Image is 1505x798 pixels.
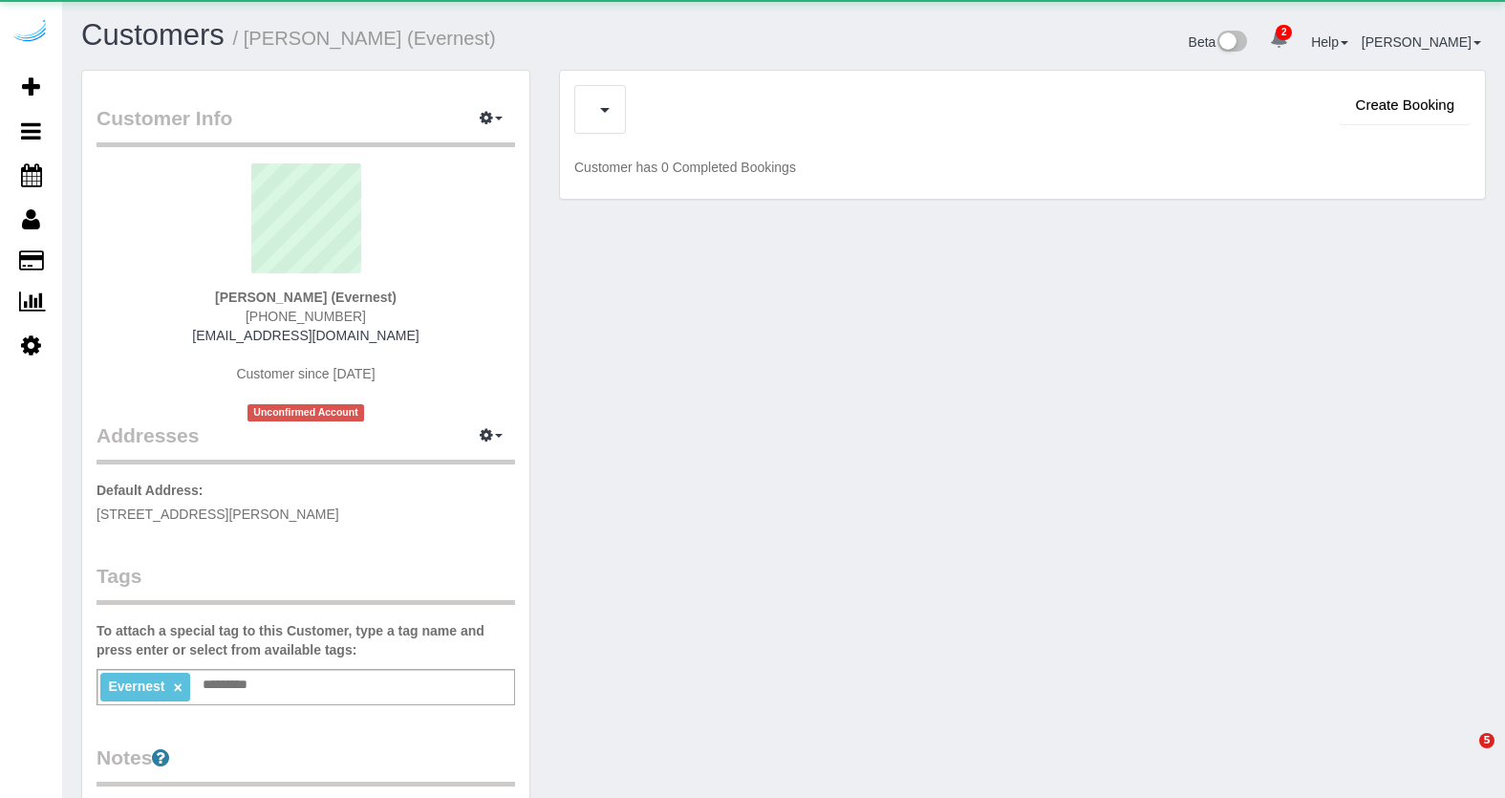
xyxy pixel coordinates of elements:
[81,18,225,52] a: Customers
[1362,34,1481,50] a: [PERSON_NAME]
[97,507,339,522] span: [STREET_ADDRESS][PERSON_NAME]
[1215,31,1247,55] img: New interface
[1311,34,1348,50] a: Help
[173,679,182,696] a: ×
[1340,85,1471,125] button: Create Booking
[192,328,419,343] a: [EMAIL_ADDRESS][DOMAIN_NAME]
[247,404,364,421] span: Unconfirmed Account
[11,19,50,46] img: Automaid Logo
[1276,25,1292,40] span: 2
[574,158,1471,177] p: Customer has 0 Completed Bookings
[246,309,366,324] span: [PHONE_NUMBER]
[233,28,496,49] small: / [PERSON_NAME] (Evernest)
[97,562,515,605] legend: Tags
[97,104,515,147] legend: Customer Info
[97,621,515,659] label: To attach a special tag to this Customer, type a tag name and press enter or select from availabl...
[236,366,375,381] span: Customer since [DATE]
[1440,733,1486,779] iframe: Intercom live chat
[1189,34,1248,50] a: Beta
[215,290,397,305] strong: [PERSON_NAME] (Evernest)
[1260,19,1298,61] a: 2
[108,679,164,694] span: Evernest
[1479,733,1494,748] span: 5
[97,744,515,787] legend: Notes
[97,481,204,500] label: Default Address:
